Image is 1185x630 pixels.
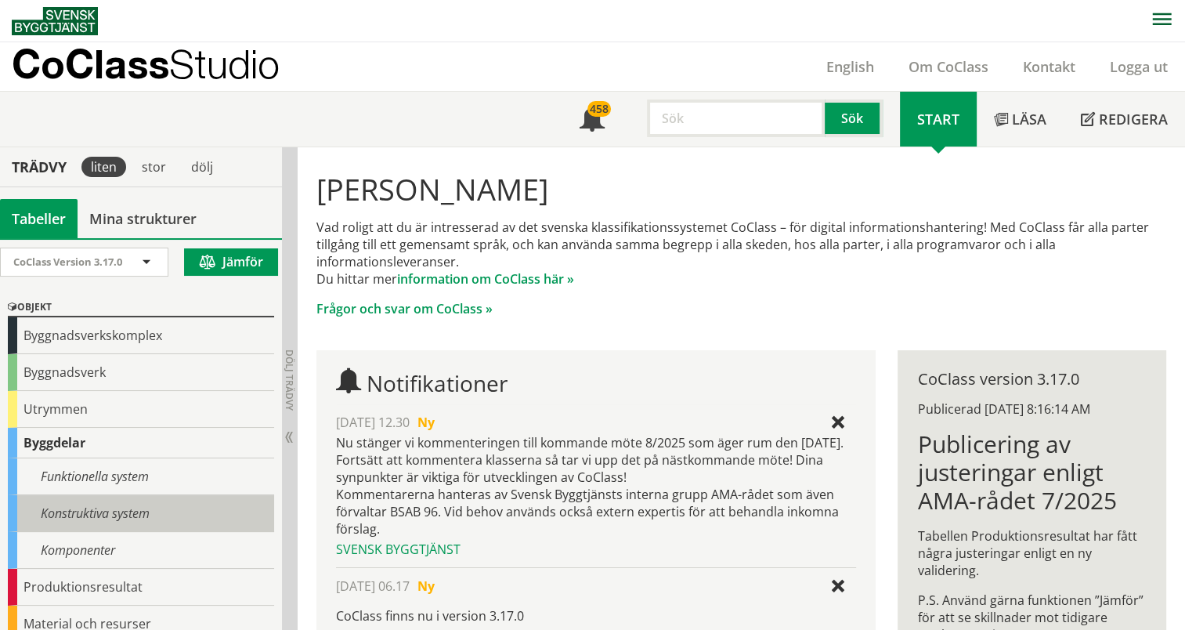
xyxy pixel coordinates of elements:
div: 458 [587,101,611,117]
div: Trädvy [3,158,75,176]
div: Konstruktiva system [8,495,274,532]
a: Om CoClass [891,57,1006,76]
div: CoClass version 3.17.0 [918,371,1147,388]
div: Komponenter [8,532,274,569]
img: Svensk Byggtjänst [12,7,98,35]
span: Notifikationer [580,108,605,133]
p: CoClass [12,55,280,73]
span: Redigera [1099,110,1168,129]
div: Utrymmen [8,391,274,428]
h1: [PERSON_NAME] [316,172,1167,206]
span: Ny [417,414,435,431]
p: CoClass finns nu i version 3.17.0 [336,607,857,625]
a: Mina strukturer [78,199,208,238]
a: Kontakt [1006,57,1093,76]
div: stor [132,157,175,177]
div: Produktionsresultat [8,569,274,606]
a: Start [900,92,977,147]
a: Frågor och svar om CoClass » [316,300,493,317]
a: 458 [562,92,622,147]
div: liten [81,157,126,177]
span: Dölj trädvy [283,349,296,411]
div: Funktionella system [8,458,274,495]
a: English [809,57,891,76]
h1: Publicering av justeringar enligt AMA-rådet 7/2025 [918,430,1147,515]
div: Svensk Byggtjänst [336,541,857,558]
div: dölj [182,157,222,177]
a: Logga ut [1093,57,1185,76]
span: Studio [169,41,280,87]
p: Vad roligt att du är intresserad av det svenska klassifikationssystemet CoClass – för digital inf... [316,219,1167,288]
div: Byggnadsverk [8,354,274,391]
div: Publicerad [DATE] 8:16:14 AM [918,400,1147,418]
span: Notifikationer [367,368,508,398]
div: Objekt [8,299,274,317]
a: Redigera [1064,92,1185,147]
a: information om CoClass här » [397,270,574,288]
div: Nu stänger vi kommenteringen till kommande möte 8/2025 som äger rum den [DATE]. Fortsätt att komm... [336,434,857,538]
span: Läsa [1012,110,1046,129]
a: CoClassStudio [12,42,313,91]
span: CoClass Version 3.17.0 [13,255,122,269]
span: Ny [417,577,435,595]
p: Tabellen Produktionsresultat har fått några justeringar enligt en ny validering. [918,527,1147,579]
button: Sök [825,100,883,137]
div: Byggnadsverkskomplex [8,317,274,354]
span: Start [917,110,959,129]
span: [DATE] 06.17 [336,577,410,595]
input: Sök [647,100,825,137]
span: [DATE] 12.30 [336,414,410,431]
button: Jämför [184,248,278,276]
a: Läsa [977,92,1064,147]
div: Byggdelar [8,428,274,458]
